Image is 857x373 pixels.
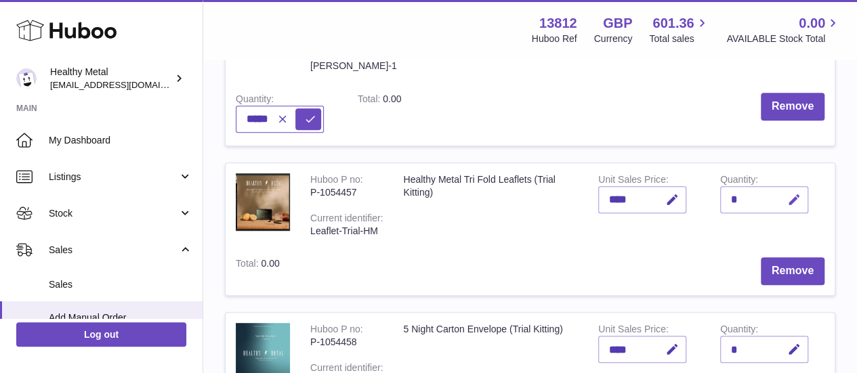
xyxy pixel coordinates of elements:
[726,14,841,45] a: 0.00 AVAILABLE Stock Total
[383,93,401,104] span: 0.00
[310,336,383,349] div: P-1054458
[310,213,383,227] div: Current identifier
[16,322,186,347] a: Log out
[649,32,709,45] span: Total sales
[532,32,577,45] div: Huboo Ref
[50,66,172,91] div: Healthy Metal
[310,225,383,238] div: Leaflet-Trial-HM
[799,14,825,32] span: 0.00
[49,278,192,291] span: Sales
[726,32,841,45] span: AVAILABLE Stock Total
[720,174,758,188] label: Quantity
[358,93,383,108] label: Total
[761,93,824,120] button: Remove
[236,173,290,231] img: Healthy Metal Tri Fold Leaflets (Trial Kitting)
[236,93,274,108] label: Quantity
[598,174,668,188] label: Unit Sales Price
[720,324,758,338] label: Quantity
[261,258,279,269] span: 0.00
[649,14,709,45] a: 601.36 Total sales
[49,311,192,324] span: Add Manual Order
[310,324,363,338] div: Huboo P no
[603,14,632,32] strong: GBP
[761,257,824,285] button: Remove
[598,324,668,338] label: Unit Sales Price
[49,171,178,183] span: Listings
[49,207,178,220] span: Stock
[310,174,363,188] div: Huboo P no
[236,258,261,272] label: Total
[310,186,383,199] div: P-1054457
[393,163,588,247] td: Healthy Metal Tri Fold Leaflets (Trial Kitting)
[16,68,37,89] img: internalAdmin-13812@internal.huboo.com
[49,134,192,147] span: My Dashboard
[539,14,577,32] strong: 13812
[652,14,694,32] span: 601.36
[49,244,178,257] span: Sales
[594,32,633,45] div: Currency
[310,60,397,72] div: [PERSON_NAME]-1
[50,79,199,90] span: [EMAIL_ADDRESS][DOMAIN_NAME]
